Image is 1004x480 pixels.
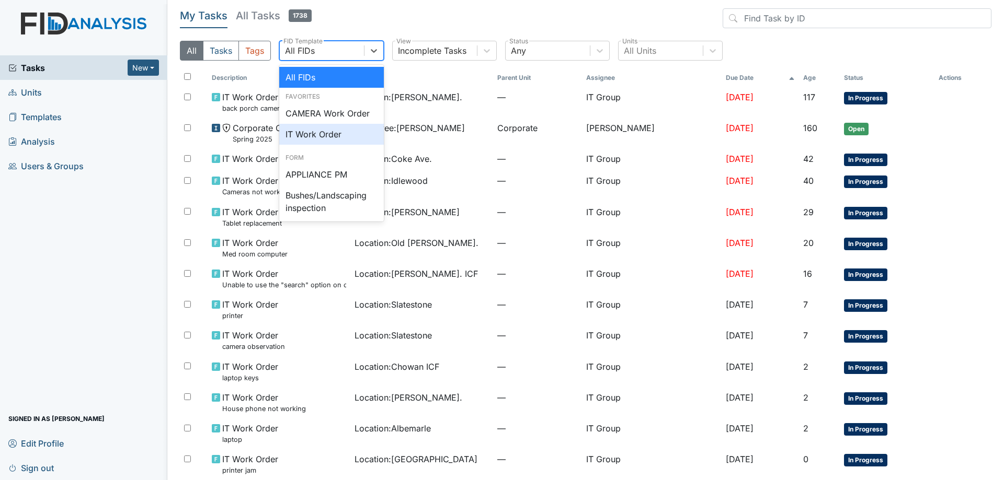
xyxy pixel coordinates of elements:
small: laptop keys [222,373,278,383]
button: New [128,60,159,76]
span: Location : [PERSON_NAME]. ICF [355,267,478,280]
span: [DATE] [726,238,754,248]
span: 16 [803,268,812,279]
span: Employee : [PERSON_NAME] [355,122,465,134]
span: — [497,360,577,373]
span: [DATE] [726,207,754,217]
small: back porch camera [222,103,283,113]
span: [DATE] [726,423,754,434]
div: Bushes/Landscaping inspection [279,185,384,218]
small: Med room computer [222,249,288,259]
span: IT Work Order Tablet replacement [222,206,282,228]
h5: All Tasks [236,8,312,23]
span: IT Work Order Unable to use the "search" option on cameras. [222,267,346,290]
span: IT Work Order laptop [222,422,278,444]
div: All FIDs [285,44,315,57]
td: IT Group [582,170,722,201]
span: 7 [803,299,808,310]
span: In Progress [844,92,887,104]
th: Toggle SortBy [799,69,840,87]
span: — [497,298,577,311]
span: Analysis [8,133,55,149]
span: Sign out [8,460,54,476]
div: Incomplete Tasks [398,44,466,57]
span: Users & Groups [8,158,84,174]
span: [DATE] [726,361,754,372]
span: IT Work Order Cameras not working [222,174,290,197]
div: Any [511,44,526,57]
td: IT Group [582,294,722,325]
span: IT Work Order printer jam [222,453,278,475]
div: Type filter [180,41,271,61]
input: Toggle All Rows Selected [184,73,191,80]
span: 29 [803,207,814,217]
span: — [497,391,577,404]
span: Location : Slatestone [355,329,432,342]
span: IT Work Order printer [222,298,278,321]
span: 2 [803,361,808,372]
span: [DATE] [726,123,754,133]
span: Location : [PERSON_NAME] [355,206,460,218]
span: [DATE] [726,330,754,341]
span: — [497,174,577,187]
td: IT Group [582,202,722,232]
td: IT Group [582,325,722,356]
small: camera observation [222,342,285,352]
th: Actions [934,69,987,87]
td: IT Group [582,387,722,418]
span: 160 [803,123,817,133]
button: All [180,41,203,61]
span: In Progress [844,268,887,281]
span: In Progress [844,154,887,166]
span: Corporate [497,122,538,134]
small: laptop [222,435,278,444]
div: Form [279,153,384,162]
small: Cameras not working [222,187,290,197]
span: — [497,453,577,465]
span: [DATE] [726,154,754,164]
div: CAMERA Work Order [279,218,384,239]
span: — [497,329,577,342]
a: Tasks [8,62,128,74]
td: [PERSON_NAME] [582,118,722,148]
span: In Progress [844,175,887,188]
span: Location : Slatestone [355,298,432,311]
span: 40 [803,175,814,186]
th: Toggle SortBy [350,69,493,87]
div: CAMERA Work Order [279,103,384,124]
span: Location : [PERSON_NAME]. [355,91,462,103]
span: IT Work Order back porch camera [222,91,283,113]
span: Location : Coke Ave. [355,153,432,165]
button: Tags [238,41,271,61]
th: Assignee [582,69,722,87]
input: Find Task by ID [723,8,991,28]
span: [DATE] [726,392,754,403]
span: — [497,91,577,103]
td: IT Group [582,148,722,170]
span: 0 [803,454,808,464]
span: In Progress [844,207,887,219]
span: Location : [PERSON_NAME]. [355,391,462,404]
span: In Progress [844,361,887,374]
div: APPLIANCE PM [279,164,384,185]
button: Tasks [203,41,239,61]
span: [DATE] [726,454,754,464]
span: 1738 [289,9,312,22]
span: In Progress [844,392,887,405]
small: Tablet replacement [222,218,282,228]
small: House phone not working [222,404,306,414]
span: Location : Albemarle [355,422,431,435]
th: Toggle SortBy [493,69,581,87]
div: All FIDs [279,67,384,88]
div: Favorites [279,92,384,101]
span: In Progress [844,330,887,343]
span: IT Work Order House phone not working [222,391,306,414]
span: Location : Chowan ICF [355,360,439,373]
div: IT Work Order [279,124,384,145]
span: [DATE] [726,175,754,186]
h5: My Tasks [180,8,227,23]
small: printer jam [222,465,278,475]
td: IT Group [582,418,722,449]
th: Toggle SortBy [208,69,350,87]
